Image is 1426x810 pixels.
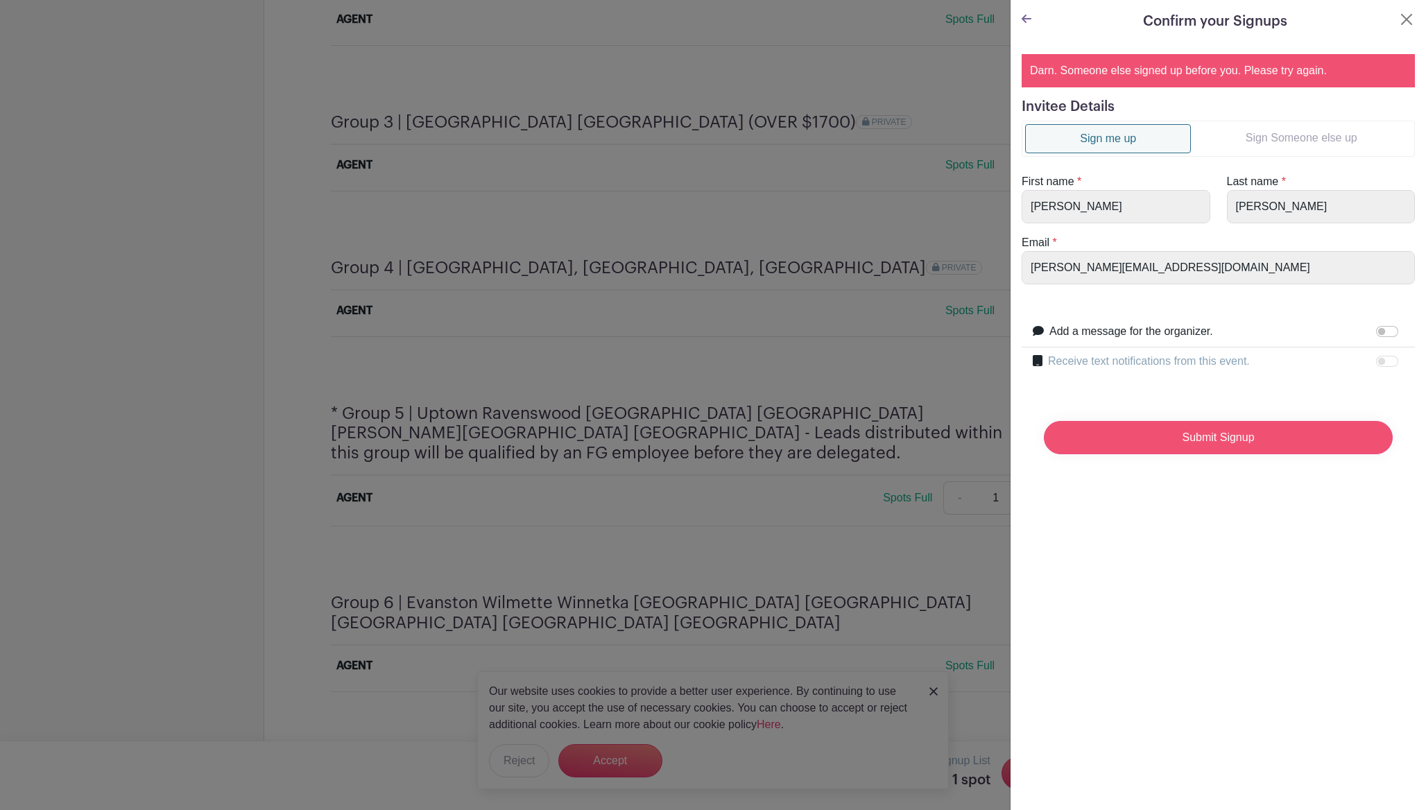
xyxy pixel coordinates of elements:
[1049,323,1213,340] label: Add a message for the organizer.
[1044,421,1393,454] input: Submit Signup
[1022,234,1049,251] label: Email
[1048,353,1250,370] label: Receive text notifications from this event.
[1022,173,1074,190] label: First name
[1022,54,1415,87] div: Darn. Someone else signed up before you. Please try again.
[1022,98,1415,115] h5: Invitee Details
[1227,173,1279,190] label: Last name
[1025,124,1191,153] a: Sign me up
[1191,124,1411,152] a: Sign Someone else up
[1398,11,1415,28] button: Close
[1143,11,1287,32] h5: Confirm your Signups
